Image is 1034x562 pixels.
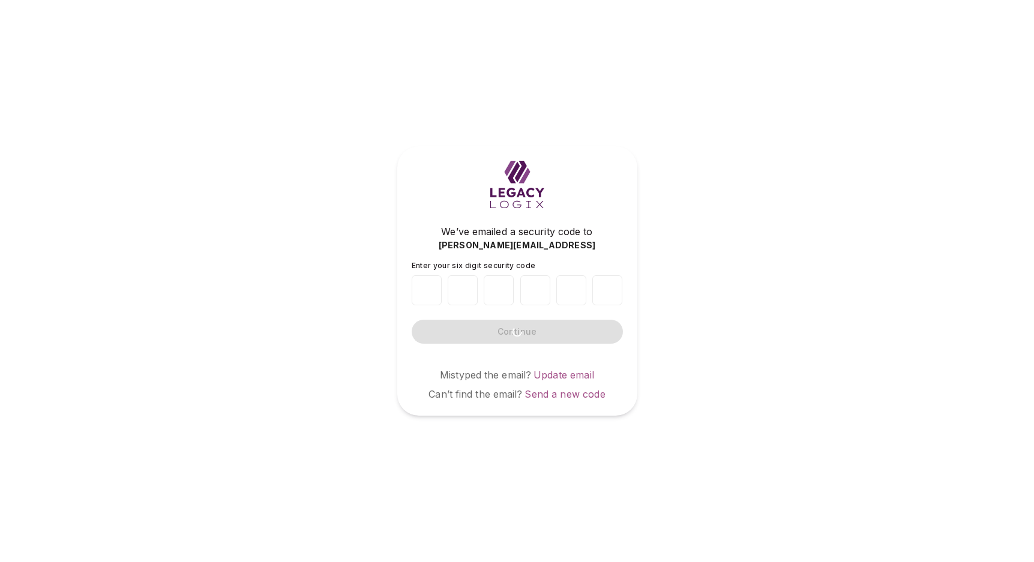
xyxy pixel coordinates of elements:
[428,388,522,400] span: Can’t find the email?
[440,369,531,381] span: Mistyped the email?
[441,224,592,239] span: We’ve emailed a security code to
[412,261,536,270] span: Enter your six digit security code
[534,369,594,381] a: Update email
[439,239,596,251] span: [PERSON_NAME][EMAIL_ADDRESS]
[525,388,605,400] a: Send a new code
